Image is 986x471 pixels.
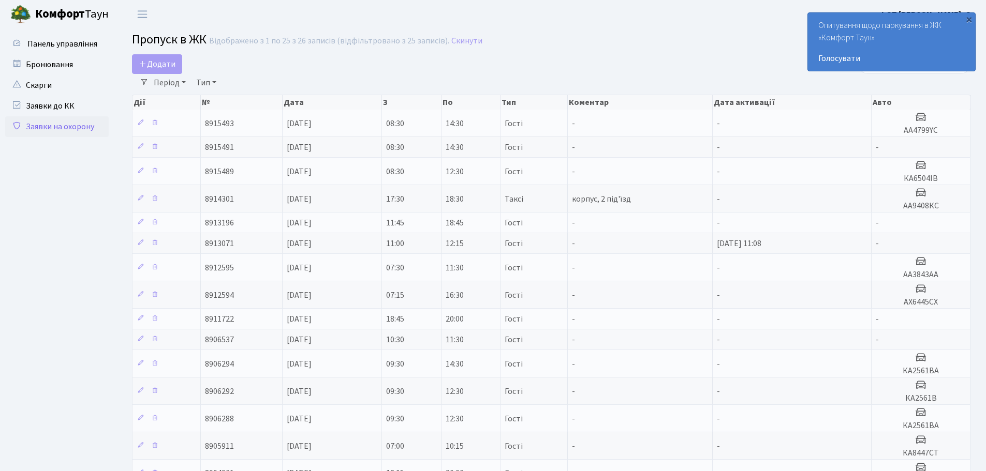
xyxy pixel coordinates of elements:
span: Гості [505,239,523,248]
span: - [717,118,720,129]
h5: АА9408КС [876,201,966,211]
span: - [572,386,575,397]
span: Додати [139,58,175,70]
span: [DATE] [287,334,312,345]
span: 08:30 [386,118,404,129]
span: Гості [505,387,523,396]
span: - [717,358,720,370]
span: - [572,217,575,229]
span: Гості [505,264,523,272]
img: logo.png [10,4,31,25]
span: [DATE] [287,118,312,129]
a: Голосувати [818,52,965,65]
span: - [572,358,575,370]
th: Дата активації [713,95,872,110]
span: - [572,118,575,129]
span: 8906537 [205,334,234,345]
span: Гості [505,219,523,227]
span: - [717,193,720,205]
span: - [572,440,575,452]
span: 8915493 [205,118,234,129]
span: 18:45 [386,313,404,325]
span: Гості [505,143,523,151]
a: Скинути [451,36,482,46]
span: - [717,413,720,424]
span: [DATE] [287,440,312,452]
button: Переключити навігацію [129,6,155,23]
span: 18:30 [446,193,464,205]
span: [DATE] [287,238,312,249]
span: Гості [505,360,523,368]
span: 08:30 [386,142,404,153]
span: 08:30 [386,166,404,177]
h5: КА2561ВА [876,421,966,431]
span: корпус, 2 під'їзд [572,193,631,205]
span: 10:30 [386,334,404,345]
span: - [717,142,720,153]
span: 12:30 [446,413,464,424]
span: 09:30 [386,358,404,370]
th: Авто [872,95,970,110]
span: - [717,334,720,345]
span: 11:30 [446,334,464,345]
th: По [442,95,501,110]
span: - [572,313,575,325]
h5: КА8447СТ [876,448,966,458]
span: - [717,166,720,177]
a: Скарги [5,75,109,96]
span: Гості [505,119,523,128]
th: Коментар [568,95,713,110]
span: 12:30 [446,166,464,177]
span: 14:30 [446,142,464,153]
span: - [717,262,720,274]
h5: КА2561В [876,393,966,403]
span: [DATE] [287,262,312,274]
span: 11:45 [386,217,404,229]
span: 12:15 [446,238,464,249]
span: 8915491 [205,142,234,153]
span: - [876,217,879,229]
div: × [964,14,974,24]
span: 14:30 [446,118,464,129]
a: Додати [132,54,182,74]
b: Комфорт [35,6,85,22]
span: - [717,440,720,452]
span: [DATE] [287,166,312,177]
span: - [717,386,720,397]
span: - [876,238,879,249]
div: Опитування щодо паркування в ЖК «Комфорт Таун» [808,13,975,71]
span: 8906292 [205,386,234,397]
span: - [572,166,575,177]
span: Гості [505,291,523,299]
span: 11:00 [386,238,404,249]
span: 07:00 [386,440,404,452]
h5: АХ6445СХ [876,297,966,307]
span: 20:00 [446,313,464,325]
h5: КА2561ВА [876,366,966,376]
th: З [382,95,442,110]
th: Дії [133,95,201,110]
span: [DATE] [287,193,312,205]
span: Гості [505,168,523,176]
span: - [572,334,575,345]
span: 8912594 [205,290,234,301]
b: ФОП [PERSON_NAME]. О. [879,9,974,20]
span: - [572,238,575,249]
span: 8915489 [205,166,234,177]
span: 09:30 [386,413,404,424]
a: ФОП [PERSON_NAME]. О. [879,8,974,21]
span: - [876,334,879,345]
span: [DATE] [287,413,312,424]
span: [DATE] [287,358,312,370]
span: [DATE] 11:08 [717,238,761,249]
span: 09:30 [386,386,404,397]
span: Панель управління [27,38,97,50]
span: [DATE] [287,217,312,229]
th: № [201,95,283,110]
a: Період [150,74,190,92]
span: Гості [505,336,523,344]
a: Заявки до КК [5,96,109,116]
span: - [876,313,879,325]
a: Панель управління [5,34,109,54]
span: Таксі [505,195,523,203]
